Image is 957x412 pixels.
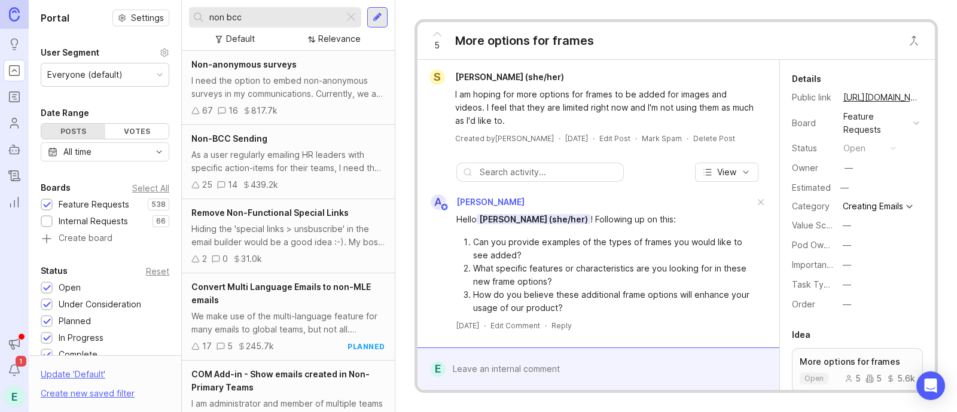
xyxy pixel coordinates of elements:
[182,51,395,125] a: Non-anonymous surveysI need the option to embed non-anonymous surveys in my communications. Curre...
[41,106,89,120] div: Date Range
[59,348,97,361] div: Complete
[792,328,810,342] div: Idea
[480,166,617,179] input: Search activity...
[202,178,212,191] div: 25
[473,236,754,262] li: Can you provide examples of the types of frames you would like to see added?
[792,240,853,250] label: Pod Ownership
[4,359,25,381] button: Notifications
[456,213,754,226] div: Hello ! Following up on this:
[843,239,851,252] div: —
[565,134,588,143] time: [DATE]
[916,371,945,400] div: Open Intercom Messenger
[484,321,486,331] div: ·
[434,39,440,52] span: 5
[792,184,831,192] div: Estimated
[473,262,754,288] li: What specific features or characteristics are you looking for in these new frame options?
[693,133,735,144] div: Delete Post
[348,341,385,352] div: planned
[112,10,169,26] button: Settings
[455,32,594,49] div: More options for frames
[191,207,349,218] span: Remove Non-Functional Special Links
[191,148,385,175] div: As a user regularly emailing HR leaders with specific action-items for their teams, I need the ab...
[59,215,128,228] div: Internal Requests
[182,125,395,199] a: Non-BCC SendingAs a user regularly emailing HR leaders with specific action-items for their teams...
[429,69,445,85] div: S
[191,282,371,305] span: Convert Multi Language Emails to non-MLE emails
[226,32,255,45] div: Default
[490,321,540,331] div: Edit Comment
[565,133,588,144] a: [DATE]
[551,321,572,331] div: Reply
[792,279,834,289] label: Task Type
[792,142,834,155] div: Status
[4,112,25,134] a: Users
[191,133,267,144] span: Non-BCC Sending
[840,90,924,105] a: [URL][DOMAIN_NAME]
[241,252,262,265] div: 31.0k
[599,133,630,144] div: Edit Post
[223,252,228,265] div: 0
[431,194,446,210] div: A
[41,387,135,400] div: Create new saved filter
[4,33,25,55] a: Ideas
[886,374,915,383] div: 5.6k
[228,104,238,117] div: 16
[845,161,853,175] div: —
[41,45,99,60] div: User Segment
[423,194,525,210] a: A[PERSON_NAME]
[47,68,123,81] div: Everyone (default)
[473,288,754,315] li: How do you believe these additional frame options will enhance your usage of our product?
[228,178,237,191] div: 14
[59,315,91,328] div: Planned
[687,133,688,144] div: ·
[191,369,370,392] span: COM Add-in - Show emails created in Non-Primary Teams
[4,333,25,355] button: Announcements
[191,59,297,69] span: Non-anonymous surveys
[792,161,834,175] div: Owner
[865,374,882,383] div: 5
[202,340,212,353] div: 17
[837,180,852,196] div: —
[845,374,861,383] div: 5
[792,72,821,86] div: Details
[422,69,574,85] a: S[PERSON_NAME] (she/her)
[456,197,525,207] span: [PERSON_NAME]
[41,124,105,139] div: Posts
[156,216,166,226] p: 66
[182,273,395,361] a: Convert Multi Language Emails to non-MLE emailsWe make use of the multi-language feature for many...
[41,11,69,25] h1: Portal
[843,278,851,291] div: —
[41,181,71,195] div: Boards
[4,165,25,187] a: Changelog
[251,178,278,191] div: 439.2k
[843,219,851,232] div: —
[151,200,166,209] p: 538
[41,234,169,245] a: Create board
[59,298,141,311] div: Under Consideration
[251,104,278,117] div: 817.7k
[440,203,449,212] img: member badge
[792,117,834,130] div: Board
[545,321,547,331] div: ·
[804,374,824,383] p: open
[792,260,837,270] label: Importance
[132,185,169,191] div: Select All
[202,104,213,117] div: 67
[695,163,758,182] button: View
[717,166,736,178] span: View
[4,386,25,407] div: E
[477,214,590,224] span: [PERSON_NAME] (she/her)
[792,91,834,104] div: Public link
[318,32,361,45] div: Relevance
[59,281,81,294] div: Open
[246,340,274,353] div: 245.7k
[209,11,339,24] input: Search...
[431,361,446,377] div: E
[63,145,92,158] div: All time
[792,200,834,213] div: Category
[59,198,129,211] div: Feature Requests
[456,321,479,330] time: [DATE]
[792,299,815,309] label: Order
[843,298,851,311] div: —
